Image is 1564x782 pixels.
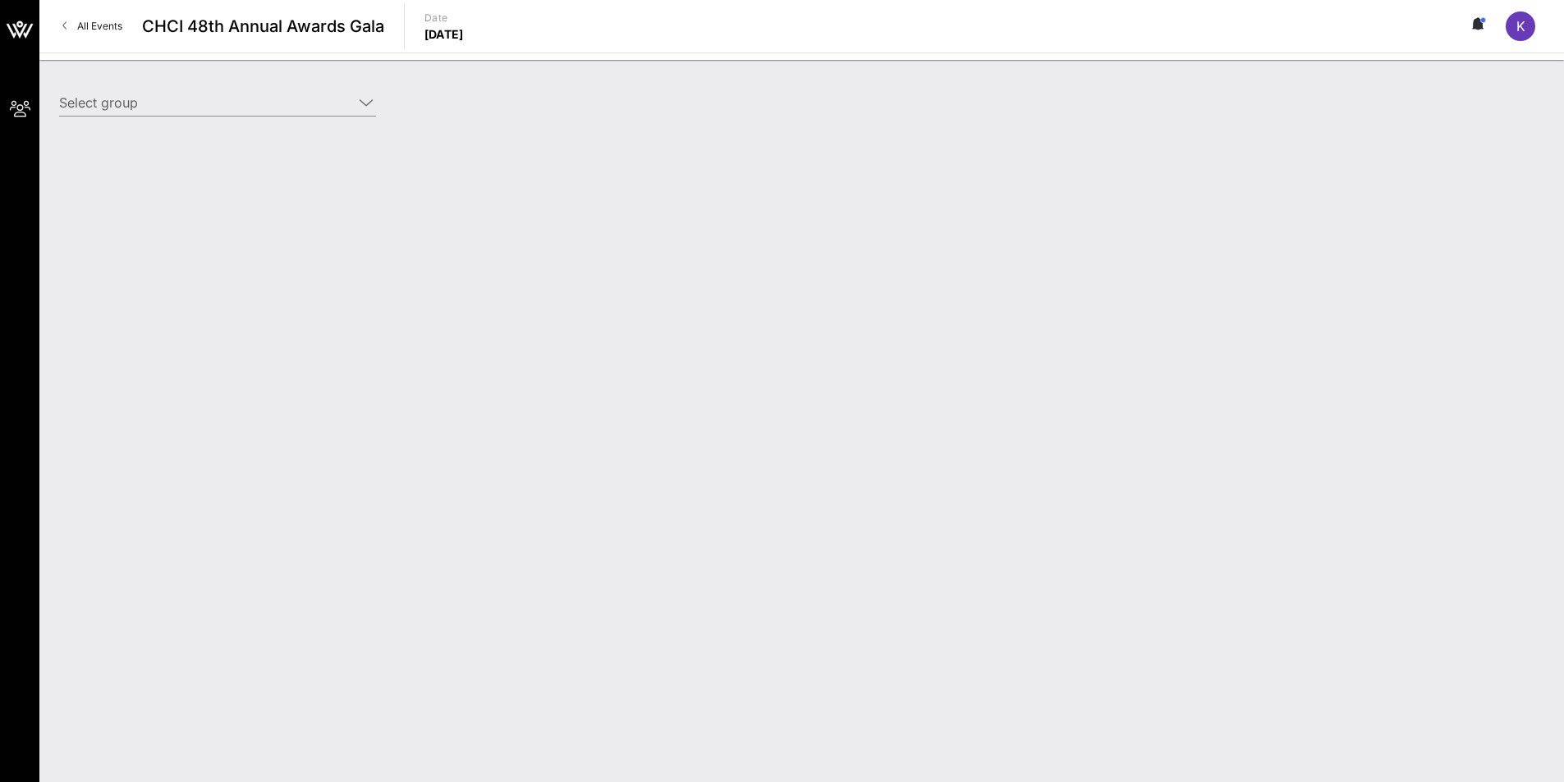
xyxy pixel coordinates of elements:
span: CHCI 48th Annual Awards Gala [142,14,384,39]
a: All Events [53,13,132,39]
div: K [1506,11,1535,41]
span: All Events [77,20,122,32]
p: Date [424,10,464,26]
span: K [1516,18,1525,34]
p: [DATE] [424,26,464,43]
